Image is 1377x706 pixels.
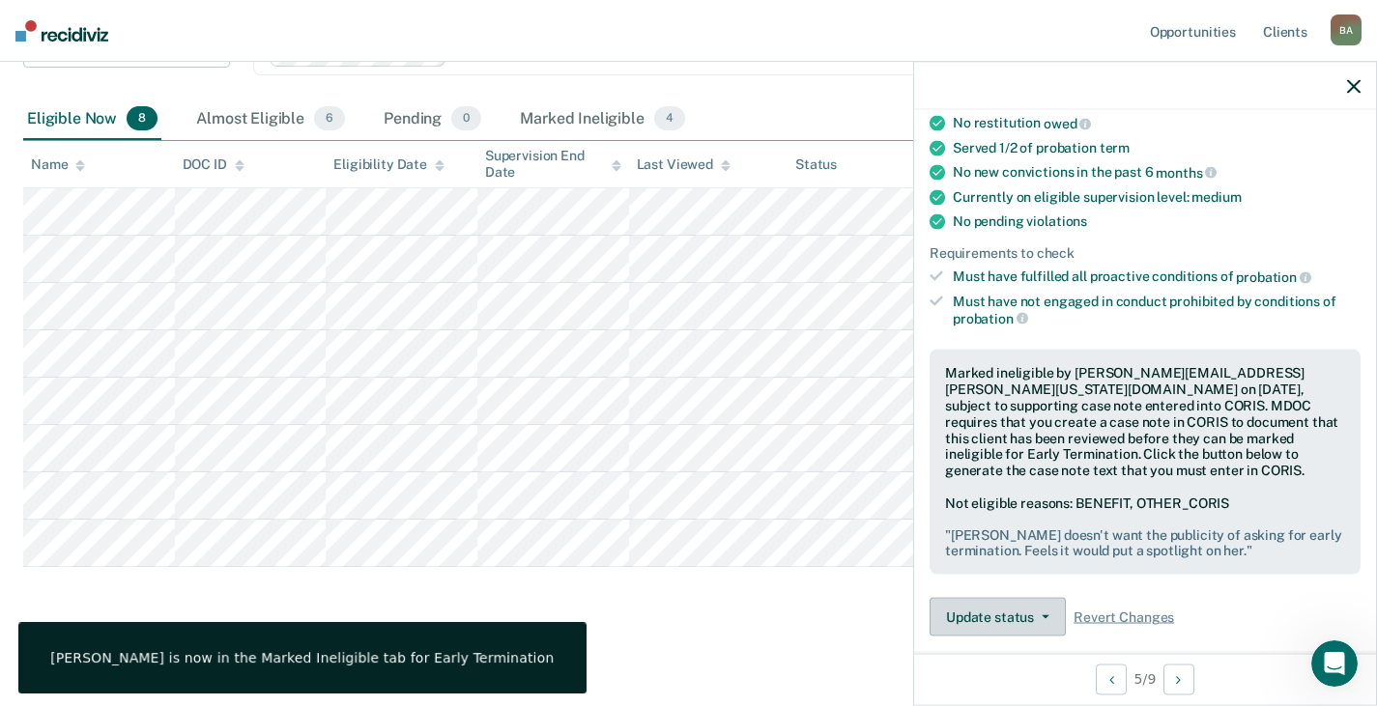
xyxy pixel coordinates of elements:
div: Eligibility Date [333,156,445,173]
div: [PERSON_NAME] is now in the Marked Ineligible tab for Early Termination [48,646,557,664]
div: Marked ineligible by [PERSON_NAME][EMAIL_ADDRESS][PERSON_NAME][US_STATE][DOMAIN_NAME] on [DATE], ... [945,365,1345,479]
div: No new convictions in the past 6 [953,164,1361,182]
span: probation [1236,269,1311,285]
span: owed [1044,116,1091,131]
div: DOC ID [183,156,244,173]
div: Eligible Now [23,99,161,141]
div: Currently on eligible supervision level: [953,188,1361,205]
div: Must have fulfilled all proactive conditions of [953,268,1361,286]
span: 4 [654,106,685,131]
button: Update status [930,598,1066,636]
div: Marked Ineligible [516,99,689,141]
pre: " [PERSON_NAME] doesn't want the publicity of asking for early termination. Feels it would put a ... [945,526,1345,559]
span: Revert Changes [1074,608,1174,625]
div: Name [31,156,85,173]
span: term [1100,140,1130,155]
div: Supervision End Date [485,148,621,181]
div: Last Viewed [637,156,731,173]
span: 8 [127,106,158,131]
div: No pending [953,212,1361,229]
span: months [1156,164,1217,180]
div: Pending [380,99,485,141]
div: Must have not engaged in conduct prohibited by conditions of [953,294,1361,326]
div: B A [1331,14,1362,45]
div: Status [795,156,837,173]
img: Recidiviz [15,20,108,42]
span: 0 [451,106,481,131]
button: Previous Opportunity [1096,664,1127,694]
iframe: Intercom live chat [1311,640,1358,687]
div: No restitution [953,115,1361,132]
span: 6 [314,106,345,131]
div: Served 1/2 of probation [953,140,1361,156]
div: 5 / 9 [914,653,1376,704]
span: probation [953,310,1028,325]
div: Not eligible reasons: BENEFIT, OTHER_CORIS [945,494,1345,558]
span: medium [1191,188,1241,204]
button: Next Opportunity [1163,664,1194,694]
div: Requirements to check [930,244,1361,261]
div: Almost Eligible [192,99,349,141]
span: violations [1026,212,1087,228]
